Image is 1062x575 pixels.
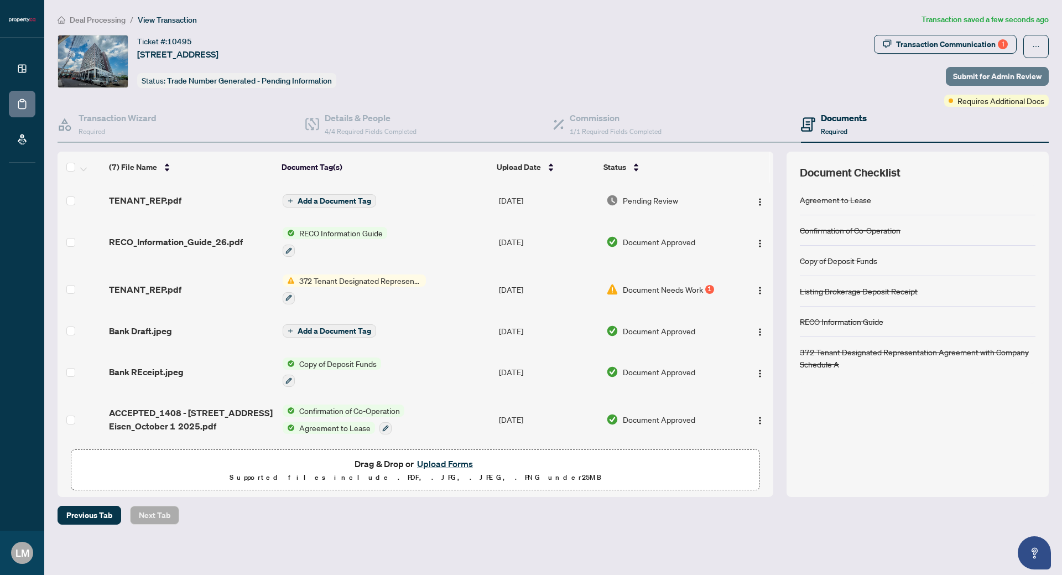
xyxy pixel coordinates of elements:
[494,218,602,266] td: [DATE]
[705,285,714,294] div: 1
[998,39,1008,49] div: 1
[295,274,426,287] span: 372 Tenant Designated Representation Agreement with Company Schedule A
[751,191,769,209] button: Logo
[756,328,764,336] img: Logo
[283,274,295,287] img: Status Icon
[800,165,900,180] span: Document Checklist
[570,111,662,125] h4: Commission
[298,327,371,335] span: Add a Document Tag
[295,227,387,239] span: RECO Information Guide
[109,235,243,248] span: RECO_Information_Guide_26.pdf
[603,161,626,173] span: Status
[623,413,695,426] span: Document Approved
[167,76,332,86] span: Trade Number Generated - Pending Information
[800,224,900,236] div: Confirmation of Co-Operation
[751,363,769,381] button: Logo
[492,152,599,183] th: Upload Date
[606,283,618,296] img: Document Status
[751,411,769,428] button: Logo
[800,285,918,297] div: Listing Brokerage Deposit Receipt
[283,194,376,208] button: Add a Document Tag
[79,127,105,136] span: Required
[109,283,181,296] span: TENANT_REP.pdf
[58,506,121,525] button: Previous Tab
[756,416,764,425] img: Logo
[283,227,387,257] button: Status IconRECO Information Guide
[283,324,376,338] button: Add a Document Tag
[756,239,764,248] img: Logo
[821,111,867,125] h4: Documents
[606,366,618,378] img: Document Status
[138,15,197,25] span: View Transaction
[15,545,29,561] span: LM
[751,281,769,298] button: Logo
[957,95,1044,107] span: Requires Additional Docs
[325,111,417,125] h4: Details & People
[109,324,172,338] span: Bank Draft.jpeg
[953,68,1042,85] span: Submit for Admin Review
[497,161,541,173] span: Upload Date
[756,286,764,295] img: Logo
[570,127,662,136] span: 1/1 Required Fields Completed
[623,283,703,296] span: Document Needs Work
[295,422,375,434] span: Agreement to Lease
[277,152,493,183] th: Document Tag(s)
[623,194,678,206] span: Pending Review
[751,233,769,251] button: Logo
[623,366,695,378] span: Document Approved
[325,127,417,136] span: 4/4 Required Fields Completed
[751,322,769,340] button: Logo
[283,324,376,338] button: Add a Document Tag
[79,111,157,125] h4: Transaction Wizard
[288,198,293,204] span: plus
[756,198,764,206] img: Logo
[494,443,602,491] td: [DATE]
[137,73,336,88] div: Status:
[109,365,184,379] span: Bank REceipt.jpeg
[58,35,128,87] img: IMG-C12348845_1.jpg
[109,194,181,207] span: TENANT_REP.pdf
[821,127,847,136] span: Required
[295,405,404,417] span: Confirmation of Co-Operation
[283,358,295,370] img: Status Icon
[922,13,1049,26] article: Transaction saved a few seconds ago
[800,255,877,267] div: Copy of Deposit Funds
[1032,43,1040,50] span: ellipsis
[9,17,35,23] img: logo
[167,37,192,46] span: 10495
[130,506,179,525] button: Next Tab
[606,194,618,206] img: Document Status
[58,16,65,24] span: home
[1018,536,1051,569] button: Open asap
[66,506,112,524] span: Previous Tab
[800,346,1035,370] div: 372 Tenant Designated Representation Agreement with Company Schedule A
[623,325,695,337] span: Document Approved
[606,325,618,337] img: Document Status
[283,405,404,434] button: Status IconConfirmation of Co-OperationStatus IconAgreement to Lease
[283,405,295,417] img: Status Icon
[70,15,126,25] span: Deal Processing
[494,313,602,349] td: [DATE]
[494,266,602,313] td: [DATE]
[283,274,426,304] button: Status Icon372 Tenant Designated Representation Agreement with Company Schedule A
[137,48,218,61] span: [STREET_ADDRESS]
[71,450,759,491] span: Drag & Drop orUpload FormsSupported files include .PDF, .JPG, .JPEG, .PNG under25MB
[494,349,602,396] td: [DATE]
[494,183,602,218] td: [DATE]
[623,236,695,248] span: Document Approved
[606,413,618,426] img: Document Status
[283,227,295,239] img: Status Icon
[756,369,764,378] img: Logo
[896,35,1008,53] div: Transaction Communication
[946,67,1049,86] button: Submit for Admin Review
[105,152,277,183] th: (7) File Name
[137,35,192,48] div: Ticket #:
[874,35,1017,54] button: Transaction Communication1
[283,194,376,208] button: Add a Document Tag
[78,471,753,484] p: Supported files include .PDF, .JPG, .JPEG, .PNG under 25 MB
[414,457,476,471] button: Upload Forms
[288,328,293,334] span: plus
[109,406,273,433] span: ACCEPTED_1408 - [STREET_ADDRESS] Eisen_October 1 2025.pdf
[599,152,732,183] th: Status
[298,197,371,205] span: Add a Document Tag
